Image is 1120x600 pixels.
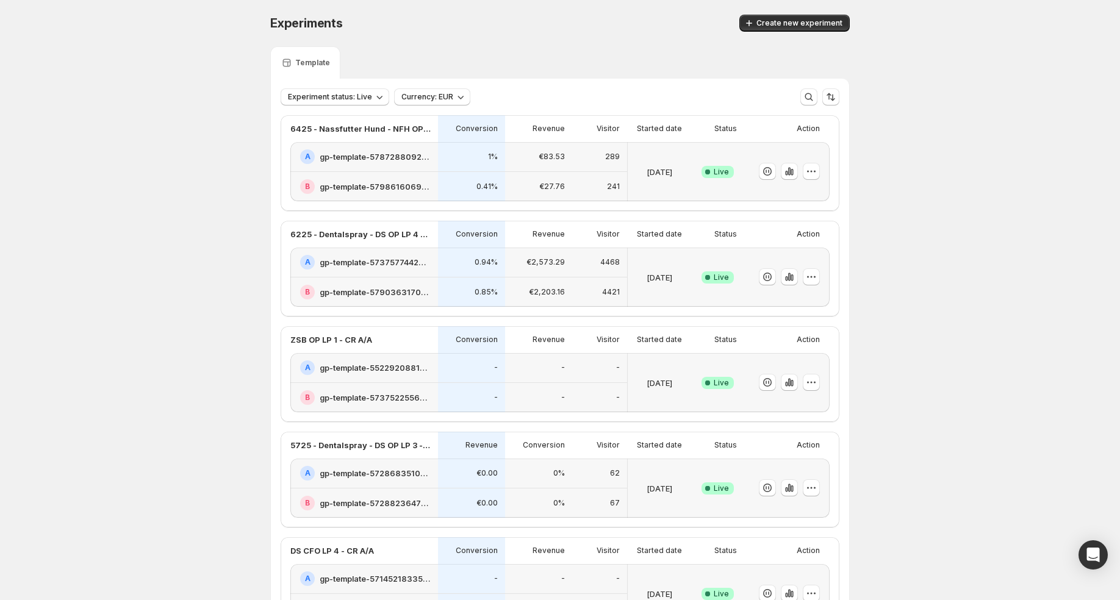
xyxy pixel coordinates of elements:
h2: gp-template-571452183355065496 [320,573,431,585]
p: Status [714,546,737,555]
button: Currency: EUR [394,88,470,105]
span: Live [714,167,729,177]
h2: gp-template-578728809289745127 [320,151,431,163]
p: Revenue [533,546,565,555]
p: Conversion [456,229,498,239]
p: DS CFO LP 4 - CR A/A [290,545,374,557]
p: €0.00 [476,498,498,508]
h2: A [305,574,311,584]
p: 62 [610,468,620,478]
p: ZSB OP LP 1 - CR A/A [290,334,372,346]
span: Live [714,589,729,599]
p: €83.53 [539,152,565,162]
p: - [561,393,565,402]
p: [DATE] [647,482,672,495]
p: Conversion [456,335,498,345]
h2: gp-template-572868351043306368 [320,467,431,479]
p: Action [797,440,820,450]
p: Status [714,124,737,134]
h2: gp-template-579036317086647089 [320,286,431,298]
p: €0.00 [476,468,498,478]
button: Experiment status: Live [281,88,389,105]
p: Status [714,335,737,345]
p: - [561,574,565,584]
h2: B [305,393,310,402]
p: Conversion [456,124,498,134]
span: Create new experiment [756,18,842,28]
h2: B [305,287,310,297]
span: Live [714,378,729,388]
h2: A [305,152,311,162]
p: 6225 - Dentalspray - DS OP LP 4 - Offer - (1,3,6) vs. (CFO) [290,228,431,240]
h2: gp-template-552292088176182217 [320,362,431,374]
p: 1% [488,152,498,162]
p: Conversion [523,440,565,450]
p: Revenue [533,335,565,345]
p: 4468 [600,257,620,267]
p: Action [797,124,820,134]
p: 0.41% [476,182,498,191]
p: Revenue [533,229,565,239]
p: Started date [637,440,682,450]
p: - [561,363,565,373]
p: - [616,363,620,373]
p: - [616,393,620,402]
p: Conversion [456,546,498,555]
p: Visitor [597,440,620,450]
p: 0% [553,468,565,478]
p: Revenue [533,124,565,134]
p: 67 [610,498,620,508]
h2: gp-template-573757744297804868 [320,256,431,268]
p: €2,203.16 [529,287,565,297]
p: 0% [553,498,565,508]
h2: B [305,498,310,508]
p: Action [797,335,820,345]
h2: gp-template-579861606997951476 [320,180,431,193]
p: - [494,363,498,373]
p: 0.85% [475,287,498,297]
p: [DATE] [647,271,672,284]
p: - [616,574,620,584]
p: 241 [607,182,620,191]
p: 6425 - Nassfutter Hund - NFH OP LP 1 - Offer - 3 vs. 2 [290,123,431,135]
p: Visitor [597,546,620,555]
p: Started date [637,229,682,239]
p: 5725 - Dentalspray - DS OP LP 3 - kleine offer box mobil [290,439,431,451]
p: Started date [637,335,682,345]
p: Action [797,546,820,555]
span: Live [714,484,729,493]
p: Started date [637,546,682,555]
h2: A [305,257,311,267]
span: Experiment status: Live [288,92,372,102]
p: 289 [605,152,620,162]
p: Visitor [597,335,620,345]
span: Currency: EUR [401,92,453,102]
p: - [494,393,498,402]
p: - [494,574,498,584]
p: Action [797,229,820,239]
h2: gp-template-572882364783395992 [320,497,431,509]
p: 4421 [602,287,620,297]
span: Live [714,273,729,282]
p: Status [714,440,737,450]
p: €2,573.29 [526,257,565,267]
p: Status [714,229,737,239]
p: Revenue [465,440,498,450]
p: Visitor [597,124,620,134]
p: Started date [637,124,682,134]
p: [DATE] [647,377,672,389]
button: Sort the results [822,88,839,105]
button: Create new experiment [739,15,850,32]
h2: A [305,363,311,373]
span: Experiments [270,16,343,30]
h2: gp-template-573752255681922112 [320,391,431,404]
h2: B [305,182,310,191]
p: Template [295,58,330,68]
p: Visitor [597,229,620,239]
p: [DATE] [647,588,672,600]
h2: A [305,468,311,478]
p: €27.76 [539,182,565,191]
p: [DATE] [647,166,672,178]
p: 0.94% [475,257,498,267]
div: Open Intercom Messenger [1079,540,1108,570]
